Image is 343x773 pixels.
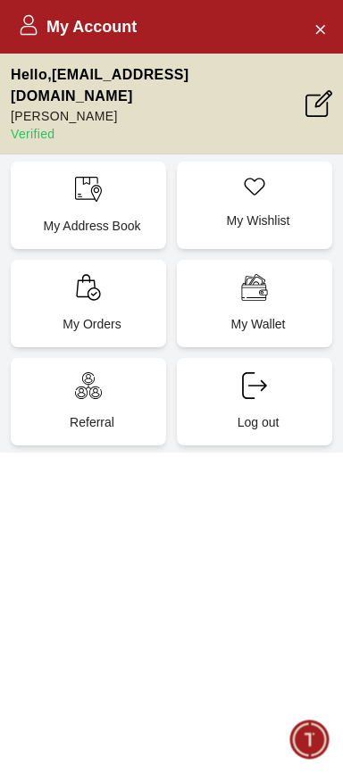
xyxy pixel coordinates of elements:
[290,720,330,760] div: Chat Widget
[25,315,159,333] p: My Orders
[25,217,159,235] p: My Address Book
[11,107,305,125] p: [PERSON_NAME]
[18,14,137,39] h2: My Account
[191,413,325,431] p: Log out
[191,315,325,333] p: My Wallet
[11,64,305,107] p: Hello , [EMAIL_ADDRESS][DOMAIN_NAME]
[11,125,305,143] p: Verified
[191,212,325,229] p: My Wishlist
[305,14,334,43] button: Close Account
[25,413,159,431] p: Referral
